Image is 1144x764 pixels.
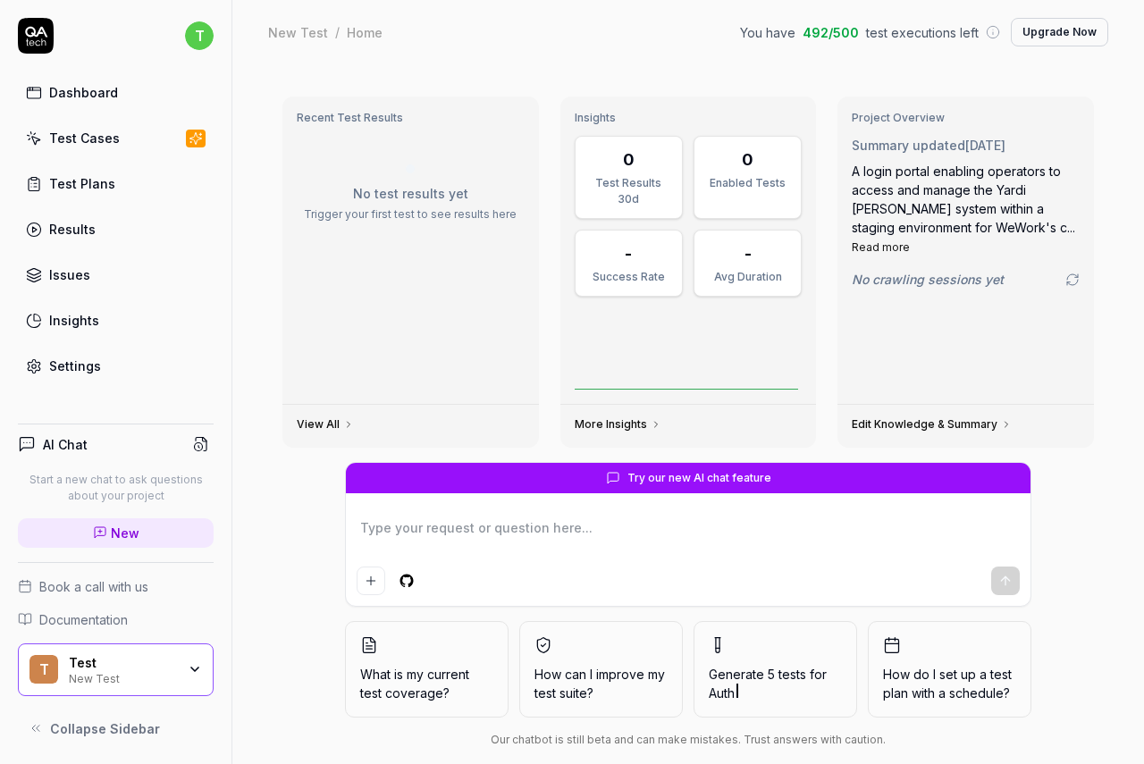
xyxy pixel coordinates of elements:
[18,303,214,338] a: Insights
[49,83,118,102] div: Dashboard
[740,23,795,42] span: You have
[705,269,790,285] div: Avg Duration
[18,121,214,155] a: Test Cases
[49,174,115,193] div: Test Plans
[268,23,328,41] div: New Test
[18,472,214,504] p: Start a new chat to ask questions about your project
[50,719,160,738] span: Collapse Sidebar
[297,417,354,432] a: View All
[335,23,340,41] div: /
[627,470,771,486] span: Try our new AI chat feature
[965,138,1005,153] time: [DATE]
[297,184,525,203] p: No test results yet
[1011,18,1108,46] button: Upgrade Now
[534,665,668,702] span: How can I improve my test suite?
[29,655,58,684] span: T
[18,710,214,746] button: Collapse Sidebar
[18,577,214,596] a: Book a call with us
[625,241,632,265] div: -
[18,212,214,247] a: Results
[18,348,214,383] a: Settings
[709,665,842,702] span: Generate 5 tests for
[185,21,214,50] span: t
[49,129,120,147] div: Test Cases
[519,621,683,718] button: How can I improve my test suite?
[49,311,99,330] div: Insights
[803,23,859,42] span: 492 / 500
[883,665,1016,702] span: How do I set up a test plan with a schedule?
[852,111,1080,125] h3: Project Overview
[49,265,90,284] div: Issues
[18,643,214,697] button: TTestNew Test
[39,577,148,596] span: Book a call with us
[623,147,635,172] div: 0
[18,166,214,201] a: Test Plans
[709,685,735,701] span: Auth
[49,220,96,239] div: Results
[852,138,965,153] span: Summary updated
[866,23,979,42] span: test executions left
[586,269,671,285] div: Success Rate
[852,164,1075,235] span: A login portal enabling operators to access and manage the Yardi [PERSON_NAME] system within a st...
[868,621,1031,718] button: How do I set up a test plan with a schedule?
[18,518,214,548] a: New
[69,655,176,671] div: Test
[18,610,214,629] a: Documentation
[297,111,525,125] h3: Recent Test Results
[694,621,857,718] button: Generate 5 tests forAuth
[185,18,214,54] button: t
[111,524,139,542] span: New
[852,270,1004,289] span: No crawling sessions yet
[345,732,1031,748] div: Our chatbot is still beta and can make mistakes. Trust answers with caution.
[69,670,176,684] div: New Test
[852,239,910,256] button: Read more
[742,147,753,172] div: 0
[705,175,790,191] div: Enabled Tests
[360,665,493,702] span: What is my current test coverage?
[18,75,214,110] a: Dashboard
[345,621,509,718] button: What is my current test coverage?
[49,357,101,375] div: Settings
[852,417,1012,432] a: Edit Knowledge & Summary
[297,206,525,222] p: Trigger your first test to see results here
[744,241,752,265] div: -
[43,435,88,454] h4: AI Chat
[18,257,214,292] a: Issues
[357,567,385,595] button: Add attachment
[347,23,383,41] div: Home
[575,111,803,125] h3: Insights
[39,610,128,629] span: Documentation
[575,417,661,432] a: More Insights
[586,175,671,207] div: Test Results 30d
[1065,273,1080,287] a: Go to crawling settings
